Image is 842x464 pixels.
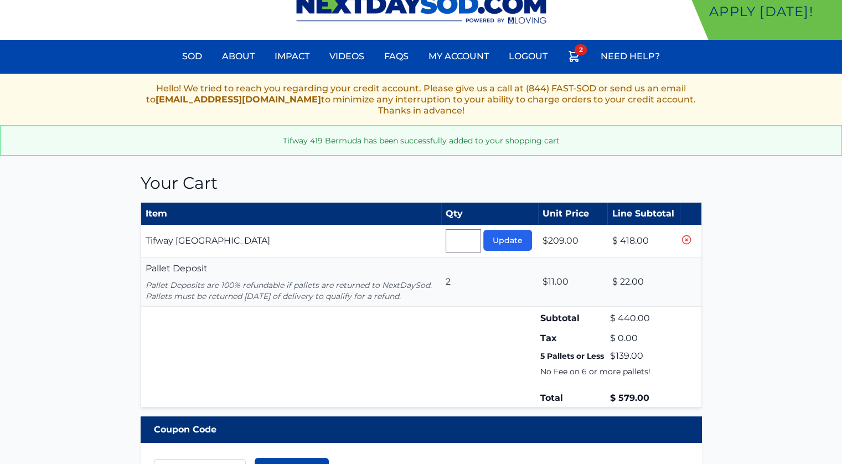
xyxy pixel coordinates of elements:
a: FAQs [378,43,415,70]
p: No Fee on 6 or more pallets! [540,366,678,377]
td: Tax [538,329,607,347]
a: Sod [175,43,209,70]
p: Tifway 419 Bermuda has been successfully added to your shopping cart [9,135,833,146]
td: 2 [441,257,538,307]
div: Coupon Code [141,416,702,443]
a: Logout [502,43,554,70]
td: $11.00 [538,257,607,307]
p: Apply [DATE]! [709,3,838,20]
a: 2 [561,43,587,74]
td: $ 22.00 [607,257,679,307]
th: Line Subtotal [607,203,679,225]
h1: Your Cart [141,173,702,193]
button: Update [483,230,532,251]
td: Total [538,389,607,408]
td: $ 418.00 [607,225,679,257]
a: [EMAIL_ADDRESS][DOMAIN_NAME] [156,94,321,105]
td: Subtotal [538,307,607,330]
a: Impact [268,43,316,70]
a: Need Help? [594,43,667,70]
a: About [215,43,261,70]
td: $ 0.00 [607,329,679,347]
td: $209.00 [538,225,607,257]
span: 2 [575,44,587,55]
th: Qty [441,203,538,225]
td: $ 440.00 [607,307,679,330]
p: Pallet Deposits are 100% refundable if pallets are returned to NextDaySod. Pallets must be return... [146,280,437,302]
td: Tifway [GEOGRAPHIC_DATA] [141,225,441,257]
td: Pallet Deposit [141,257,441,307]
p: Hello! We tried to reach you regarding your credit account. Please give us a call at (844) FAST-S... [138,83,705,116]
th: Item [141,203,441,225]
th: Unit Price [538,203,607,225]
td: $139.00 [607,347,679,365]
td: $ 579.00 [607,389,679,408]
a: Videos [323,43,371,70]
a: My Account [422,43,495,70]
td: 5 Pallets or Less [538,347,607,365]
